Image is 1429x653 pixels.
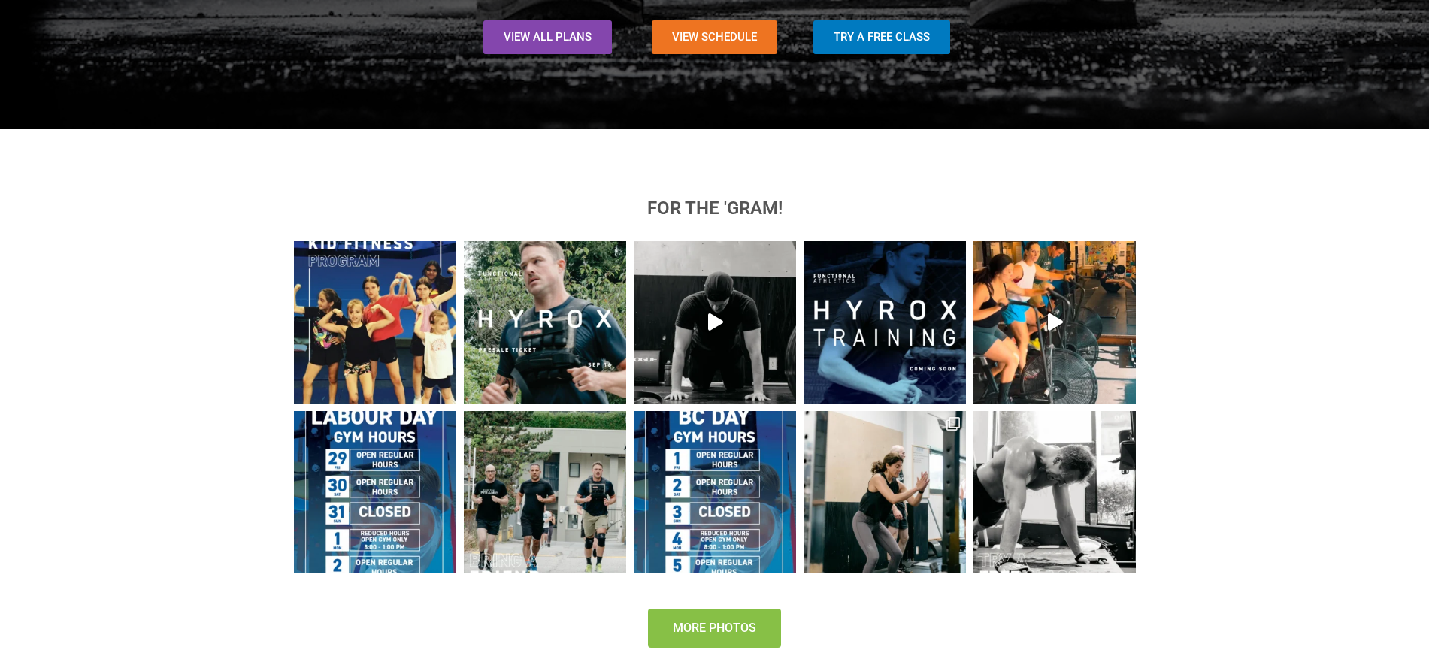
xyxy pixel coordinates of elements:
[648,609,781,648] a: More Photos
[672,32,757,43] span: View Schedule
[634,241,796,404] img: “Push hard, sweat it out, then recharge. Weekend’s for balance—train strong, rest stronger. 💪😌 Jo...
[504,32,592,43] span: View All Plans
[804,411,966,573] img: At Functional Athletics, Murph Day is more than a workout—it’s a moment to come together as a com...
[804,411,966,573] a: Clone
[1048,313,1063,331] svg: Play
[834,32,930,43] span: Try a Free Class
[294,241,456,404] img: 𝗙𝘂𝗻𝗰𝘁𝗶𝗼𝗻𝗮𝗹 𝗔𝘁𝗵𝗹𝗲𝘁𝗶𝗰𝘀 𝗶𝘀 𝘁𝗵𝗿𝗶𝗹𝗹𝗲𝗱 𝘁𝗼 𝗹𝗮𝘂𝗻𝗰𝗵 𝗼𝘂𝗿 𝗞𝗶𝗱𝘀 𝗙𝗶𝘁𝗻𝗲𝘀𝘀 𝗣𝗿𝗼𝗴𝗿𝗮𝗺 𝘁𝗵𝗶𝘀 𝗙𝗮𝗹𝗹! 🎉 10 weeks of fun,...
[708,313,723,331] svg: Play
[973,241,1136,404] img: Move better with coach-led group classes and personal training built on mobility, compound streng...
[294,199,1136,217] h5: for the 'gram!
[652,20,777,54] a: View Schedule
[673,622,756,634] span: More Photos
[804,241,966,404] img: 🏁 Something BIG is coming to Functional Athletics. The world’s most exciting fitness race is maki...
[973,411,1136,573] img: 🚨 𝐓𝐑𝐘 𝐀 𝐅𝐑𝐄𝐄 𝐂𝐋𝐀𝐒𝐒 𝐀𝐓 𝐅𝐔𝐍𝐂𝐓𝐈𝐎𝐍𝐀𝐋 𝐀𝐓𝐇𝐋𝐄𝐓𝐈𝐂𝐒 🚨 ⁠ Thinking of joining? Come see what we’re all about...
[634,411,796,573] img: 🌲 BC DAY WEEKEND GYM HOURS 🌲 Here is our Hours for the upcoming long weekend! Friday, August 1 ✅ ...
[294,411,456,573] img: LABOUR DAY HOURS 🏋️‍♀️ Fri Aug 29 — Regular hours Sat Aug 30 — Regular hours Sun Aug 31 — Closed ...
[813,20,950,54] a: Try a Free Class
[634,241,796,404] a: Play
[464,411,626,573] img: 𝘽𝙧𝙞𝙣𝙜 𝙖 𝙁𝙧𝙞𝙚𝙣𝙙—𝘽𝙪𝙞𝙡𝙙 𝙩𝙝𝙚 𝙁𝘼 𝘾𝙤𝙢𝙢𝙪𝙣𝙞𝙩𝙮 💪 Refer your 𝗳𝗶𝗿𝘀𝘁 friend and earn 𝟭 𝗙𝗥𝗘𝗘 𝗠𝗢𝗡𝗧𝗛 at FA when ...
[464,241,626,404] img: 🚨 Reminder Functional Fam! 🚨 Don’t miss out—presale ticket registration for HYROX Vancouver is OP...
[973,241,1136,404] a: Play
[483,20,612,54] a: View All Plans
[946,417,960,431] svg: Clone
